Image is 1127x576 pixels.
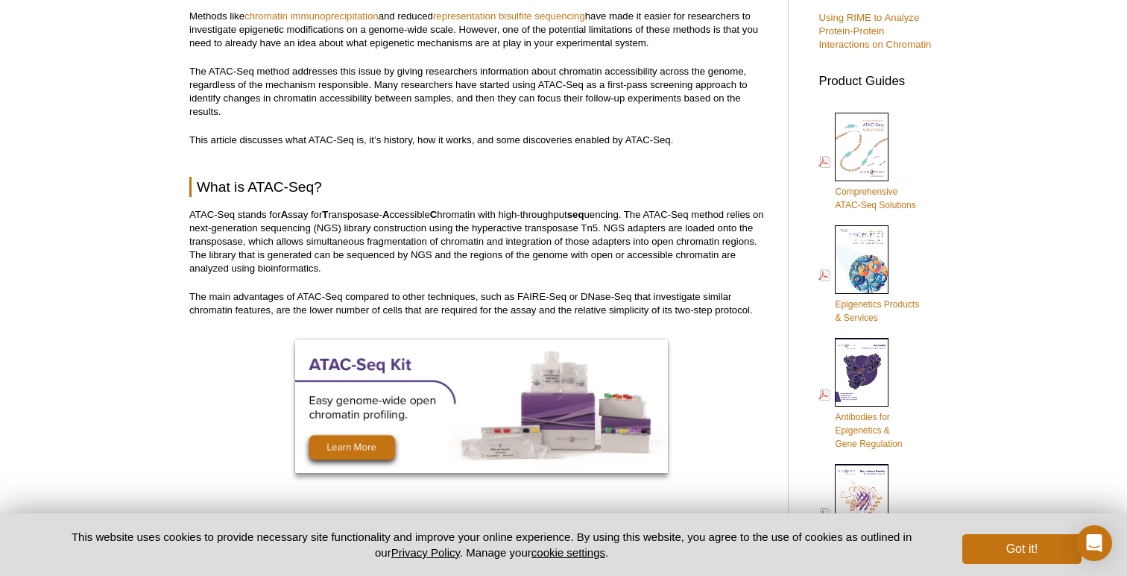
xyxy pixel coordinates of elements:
[962,534,1082,564] button: Got it!
[835,338,888,407] img: Abs_epi_2015_cover_web_70x200
[322,209,328,220] strong: T
[835,187,915,210] span: Comprehensive ATAC-Seq Solutions
[382,209,390,220] strong: A
[818,66,938,88] h3: Product Guides
[531,546,605,559] button: cookie settings
[835,113,888,182] img: Comprehensive ATAC-Seq Solutions
[189,134,773,147] p: This article discusses what ATAC-Seq is, it’s history, how it works, and some discoveries enabled...
[244,10,379,22] a: chromatin immunoprecipitation
[818,224,919,326] a: Epigenetics Products& Services
[433,10,585,22] a: representation bisulfite sequencing
[818,12,931,50] a: Using RIME to Analyze Protein-Protein Interactions on Chromatin
[189,65,773,119] p: The ATAC-Seq method addresses this issue by giving researchers information about chromatin access...
[818,111,915,214] a: ComprehensiveATAC-Seq Solutions
[281,209,288,220] strong: A
[189,177,773,197] h2: What is ATAC-Seq?
[818,336,902,452] a: Antibodies forEpigenetics &Gene Regulation
[189,208,773,275] p: ATAC-Seq stands for ssay for ransposase- ccessible hromatin with high-throughput uencing. The ATA...
[835,412,902,449] span: Antibodies for Epigenetics & Gene Regulation
[567,209,584,220] strong: seq
[45,529,938,560] p: This website uses cookies to provide necessary site functionality and improve your online experie...
[835,225,888,294] img: Epi_brochure_140604_cover_web_70x200
[295,339,668,473] img: ATAC-Seq Kit
[430,209,438,220] strong: C
[189,290,773,317] p: The main advantages of ATAC-Seq compared to other techniques, such as FAIRE-Seq or DNase-Seq that...
[1076,525,1112,561] div: Open Intercom Messenger
[818,463,923,565] a: Recombinant Proteinsfor Epigenetics
[835,299,919,323] span: Epigenetics Products & Services
[391,546,460,559] a: Privacy Policy
[189,10,773,50] p: Methods like and reduced have made it easier for researchers to investigate epigenetic modificati...
[835,464,888,533] img: Rec_prots_140604_cover_web_70x200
